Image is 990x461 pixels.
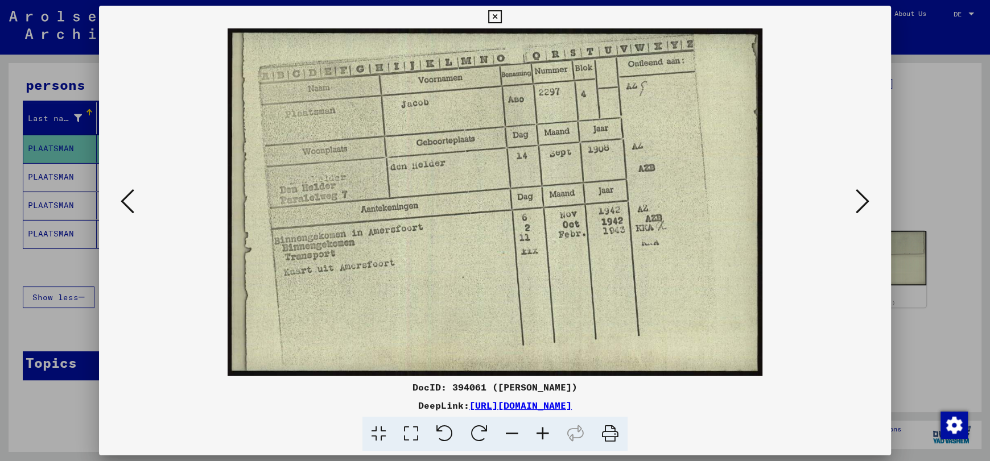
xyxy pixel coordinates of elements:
font: DocID: 394061 ([PERSON_NAME]) [412,381,577,393]
a: [URL][DOMAIN_NAME] [469,400,572,411]
div: Change consent [940,411,967,438]
img: 001.jpg [138,28,852,376]
img: Change consent [940,412,968,439]
font: DeepLink: [418,400,469,411]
